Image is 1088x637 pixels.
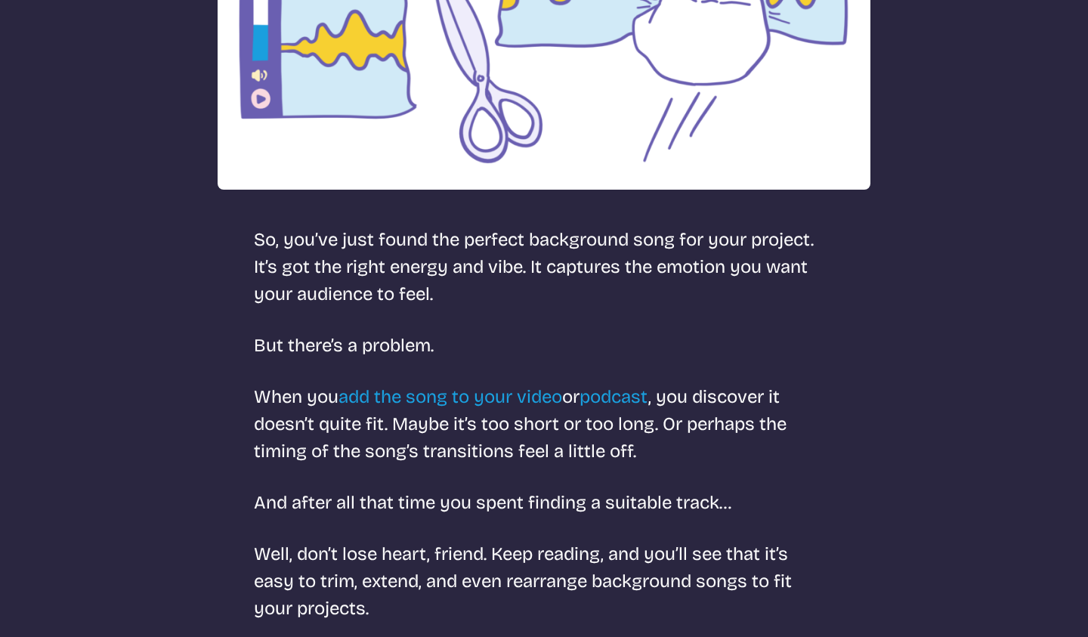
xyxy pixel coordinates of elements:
[254,383,834,465] p: When you or , you discover it doesn’t quite fit. Maybe it’s too short or too long. Or perhaps the...
[580,386,648,407] a: podcast
[254,489,834,516] p: And after all that time you spent finding a suitable track…
[254,332,834,359] p: But there’s a problem.
[338,386,562,407] a: add the song to your video
[254,226,834,308] p: So, you’ve just found the perfect background song for your project. It’s got the right energy and...
[254,540,834,622] p: Well, don’t lose heart, friend. Keep reading, and you’ll see that it’s easy to trim, extend, and ...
